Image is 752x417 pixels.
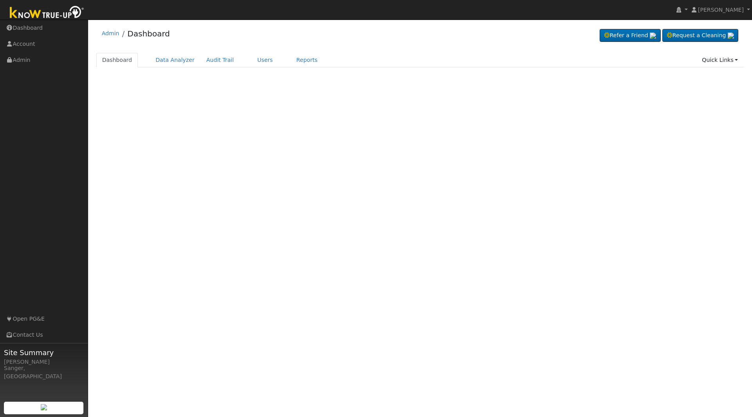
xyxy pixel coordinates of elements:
[600,29,661,42] a: Refer a Friend
[698,7,744,13] span: [PERSON_NAME]
[6,4,88,22] img: Know True-Up
[96,53,138,67] a: Dashboard
[4,347,84,358] span: Site Summary
[728,32,734,39] img: retrieve
[201,53,240,67] a: Audit Trail
[150,53,201,67] a: Data Analyzer
[4,358,84,366] div: [PERSON_NAME]
[4,364,84,381] div: Sanger, [GEOGRAPHIC_DATA]
[41,404,47,410] img: retrieve
[650,32,656,39] img: retrieve
[251,53,279,67] a: Users
[662,29,738,42] a: Request a Cleaning
[127,29,170,38] a: Dashboard
[291,53,324,67] a: Reports
[696,53,744,67] a: Quick Links
[102,30,119,36] a: Admin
